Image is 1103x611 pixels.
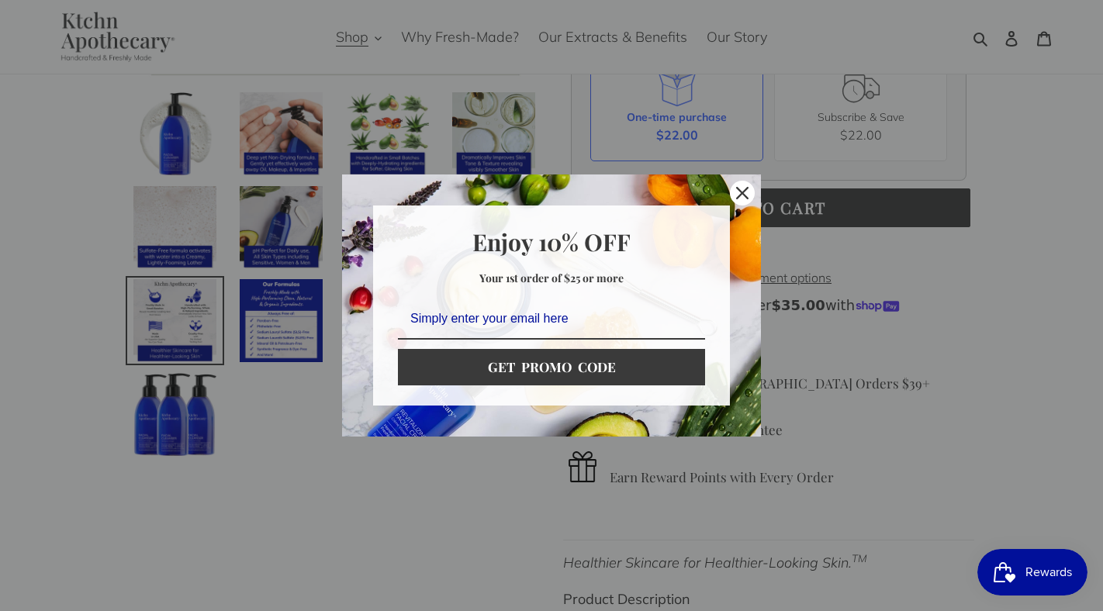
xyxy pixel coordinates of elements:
[479,271,624,285] strong: Your 1st order of $25 or more
[977,549,1087,595] iframe: Button to open loyalty program pop-up
[398,349,705,385] button: GET PROMO CODE
[736,187,749,199] svg: close icon
[472,226,631,257] strong: Enjoy 10% OFF
[724,174,761,212] button: Close
[398,299,705,340] input: Email field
